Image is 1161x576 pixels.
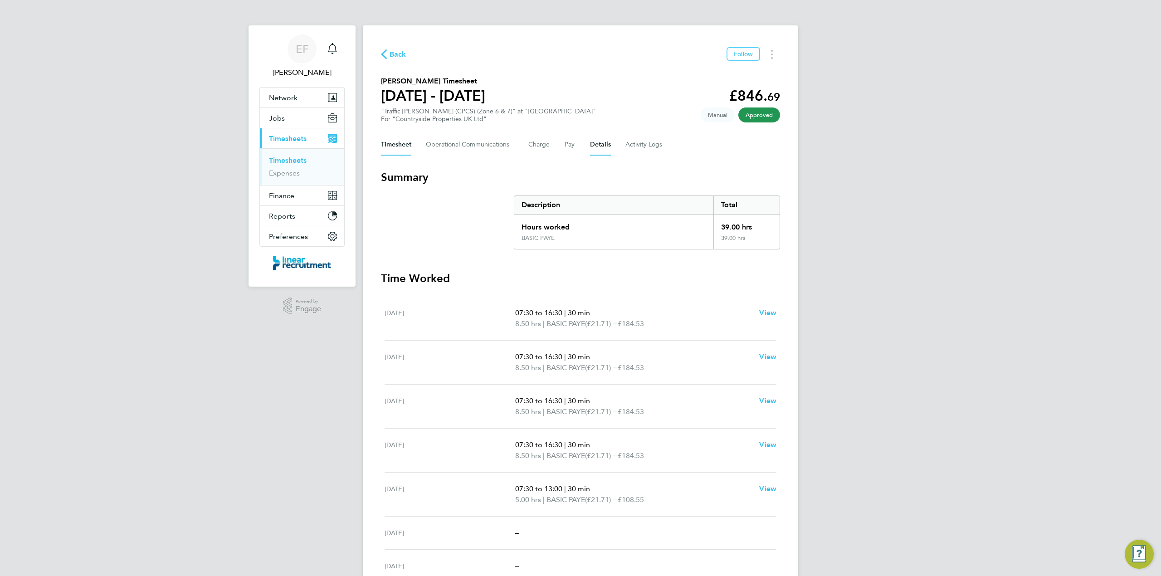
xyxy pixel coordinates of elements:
span: – [515,528,519,537]
div: [DATE] [385,395,515,417]
span: (£21.71) = [585,495,618,504]
div: [DATE] [385,439,515,461]
span: Back [390,49,406,60]
app-decimal: £846. [729,87,780,104]
button: Preferences [260,226,344,246]
button: Network [260,88,344,107]
span: Finance [269,191,294,200]
button: Timesheets [260,128,344,148]
span: | [564,396,566,405]
span: £184.53 [618,451,644,460]
span: 07:30 to 16:30 [515,308,562,317]
span: 07:30 to 16:30 [515,440,562,449]
span: £184.53 [618,363,644,372]
span: | [564,352,566,361]
a: Expenses [269,169,300,177]
h1: [DATE] - [DATE] [381,87,485,105]
a: View [759,439,776,450]
a: View [759,351,776,362]
span: BASIC PAYE [546,318,585,329]
button: Finance [260,185,344,205]
div: For "Countryside Properties UK Ltd" [381,115,596,123]
button: Jobs [260,108,344,128]
button: Activity Logs [625,134,663,156]
button: Charge [528,134,550,156]
span: 8.50 hrs [515,451,541,460]
span: | [543,407,545,416]
span: Powered by [296,298,321,305]
span: 30 min [568,484,590,493]
span: Timesheets [269,134,307,143]
button: Timesheet [381,134,411,156]
div: Description [514,196,713,214]
span: 30 min [568,308,590,317]
button: Engage Resource Center [1125,540,1154,569]
h3: Time Worked [381,271,780,286]
button: Back [381,49,406,60]
span: (£21.71) = [585,319,618,328]
span: View [759,484,776,493]
span: 07:30 to 16:30 [515,396,562,405]
span: (£21.71) = [585,451,618,460]
span: 69 [767,90,780,103]
div: [DATE] [385,308,515,329]
span: 30 min [568,396,590,405]
span: 30 min [568,352,590,361]
a: Powered byEngage [283,298,322,315]
span: Follow [734,50,753,58]
div: Summary [514,195,780,249]
nav: Main navigation [249,25,356,287]
span: View [759,440,776,449]
button: Reports [260,206,344,226]
a: Go to home page [259,256,345,270]
div: Timesheets [260,148,344,185]
span: BASIC PAYE [546,450,585,461]
span: | [543,363,545,372]
span: – [515,561,519,570]
button: Operational Communications [426,134,514,156]
span: Preferences [269,232,308,241]
a: View [759,483,776,494]
span: 5.00 hrs [515,495,541,504]
span: Jobs [269,114,285,122]
button: Timesheets Menu [764,47,780,61]
div: [DATE] [385,351,515,373]
a: View [759,308,776,318]
span: £184.53 [618,319,644,328]
div: [DATE] [385,527,515,538]
div: [DATE] [385,483,515,505]
button: Follow [727,47,760,61]
span: 8.50 hrs [515,407,541,416]
span: (£21.71) = [585,407,618,416]
span: 07:30 to 13:00 [515,484,562,493]
div: [DATE] [385,561,515,571]
span: 8.50 hrs [515,319,541,328]
span: (£21.71) = [585,363,618,372]
span: This timesheet was manually created. [701,107,735,122]
a: View [759,395,776,406]
h3: Summary [381,170,780,185]
span: 07:30 to 16:30 [515,352,562,361]
span: BASIC PAYE [546,406,585,417]
div: "Traffic [PERSON_NAME] (CPCS) (Zone 6 & 7)" at "[GEOGRAPHIC_DATA]" [381,107,596,123]
span: Emma Fitzgibbons [259,67,345,78]
span: | [543,319,545,328]
span: | [564,440,566,449]
span: EF [296,43,309,55]
div: Hours worked [514,215,713,234]
div: Total [713,196,780,214]
span: BASIC PAYE [546,362,585,373]
div: 39.00 hrs [713,234,780,249]
h2: [PERSON_NAME] Timesheet [381,76,485,87]
span: 30 min [568,440,590,449]
a: Timesheets [269,156,307,165]
img: linearrecruitment-logo-retina.png [273,256,331,270]
span: £184.53 [618,407,644,416]
span: | [543,451,545,460]
a: EF[PERSON_NAME] [259,34,345,78]
span: This timesheet has been approved. [738,107,780,122]
span: £108.55 [618,495,644,504]
div: BASIC PAYE [522,234,555,242]
span: | [543,495,545,504]
button: Details [590,134,611,156]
